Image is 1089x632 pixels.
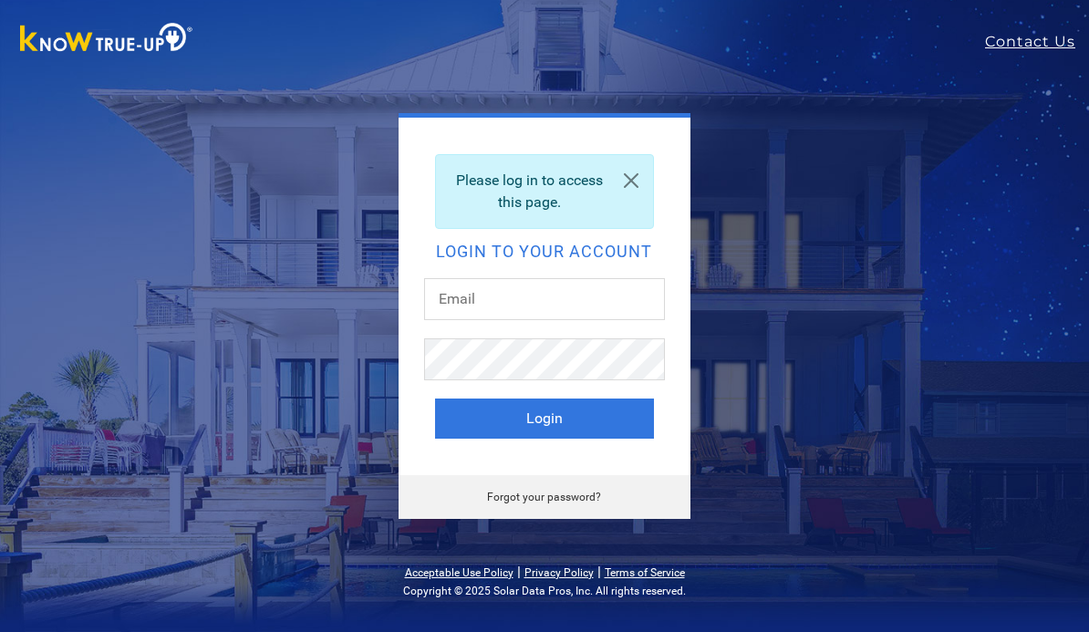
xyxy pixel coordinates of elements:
div: Please log in to access this page. [435,154,654,229]
a: Terms of Service [605,566,685,579]
a: Contact Us [985,31,1089,53]
a: Close [609,155,653,206]
a: Privacy Policy [524,566,594,579]
h2: Login to your account [435,243,654,260]
span: | [517,563,521,580]
a: Acceptable Use Policy [405,566,513,579]
a: Forgot your password? [487,491,601,503]
span: | [597,563,601,580]
input: Email [424,278,665,320]
img: Know True-Up [11,19,202,60]
button: Login [435,399,654,439]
